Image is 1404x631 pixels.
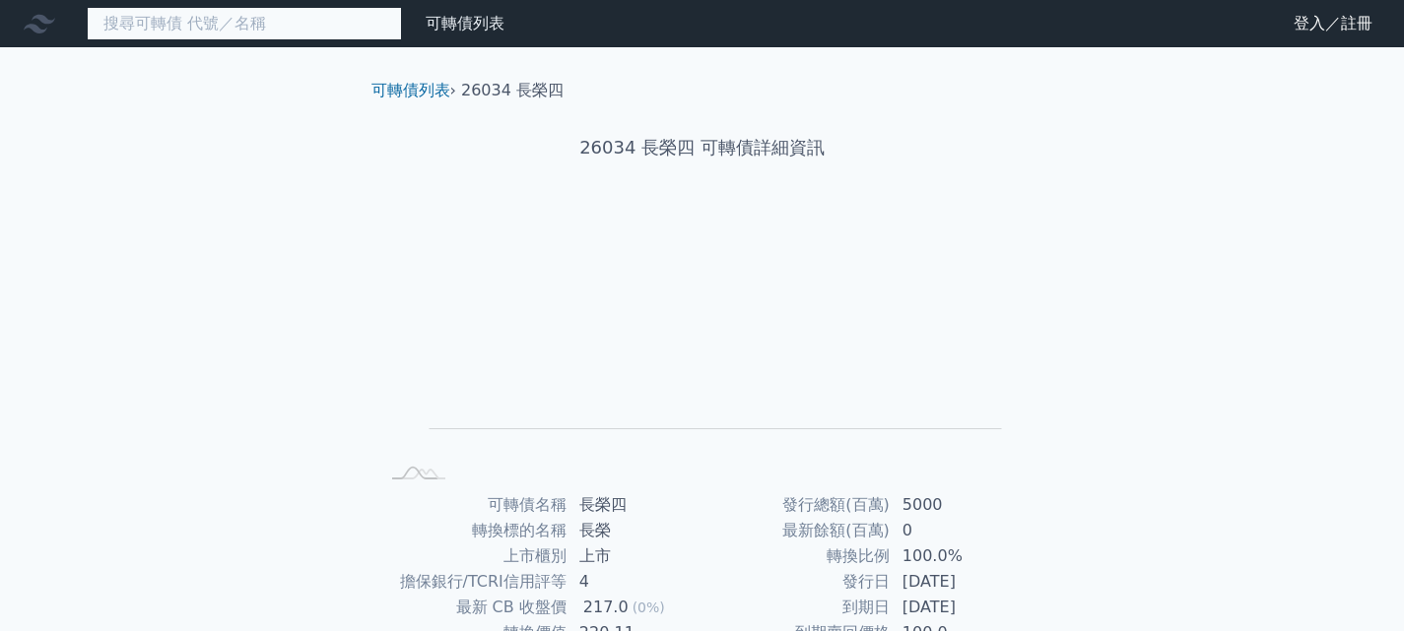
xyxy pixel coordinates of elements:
td: 最新餘額(百萬) [702,518,891,543]
a: 可轉債列表 [426,14,504,32]
li: › [371,79,456,102]
td: 4 [568,569,702,595]
g: Chart [411,223,1002,458]
td: 上市 [568,543,702,569]
td: 可轉債名稱 [379,492,568,518]
input: 搜尋可轉債 代號／名稱 [87,7,402,40]
span: (0%) [633,599,665,615]
td: [DATE] [891,569,1026,595]
td: 發行總額(百萬) [702,492,891,518]
a: 可轉債列表 [371,81,450,99]
td: 上市櫃別 [379,543,568,569]
td: 發行日 [702,569,891,595]
td: 0 [891,518,1026,543]
td: 轉換標的名稱 [379,518,568,543]
td: 長榮四 [568,492,702,518]
td: 到期日 [702,595,891,620]
td: 100.0% [891,543,1026,569]
div: 217.0 [579,596,633,619]
td: 長榮 [568,518,702,543]
td: 轉換比例 [702,543,891,569]
a: 登入／註冊 [1278,8,1388,39]
td: 5000 [891,492,1026,518]
li: 26034 長榮四 [461,79,564,102]
td: [DATE] [891,595,1026,620]
td: 擔保銀行/TCRI信用評等 [379,569,568,595]
h1: 26034 長榮四 可轉債詳細資訊 [356,134,1049,161]
td: 最新 CB 收盤價 [379,595,568,620]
